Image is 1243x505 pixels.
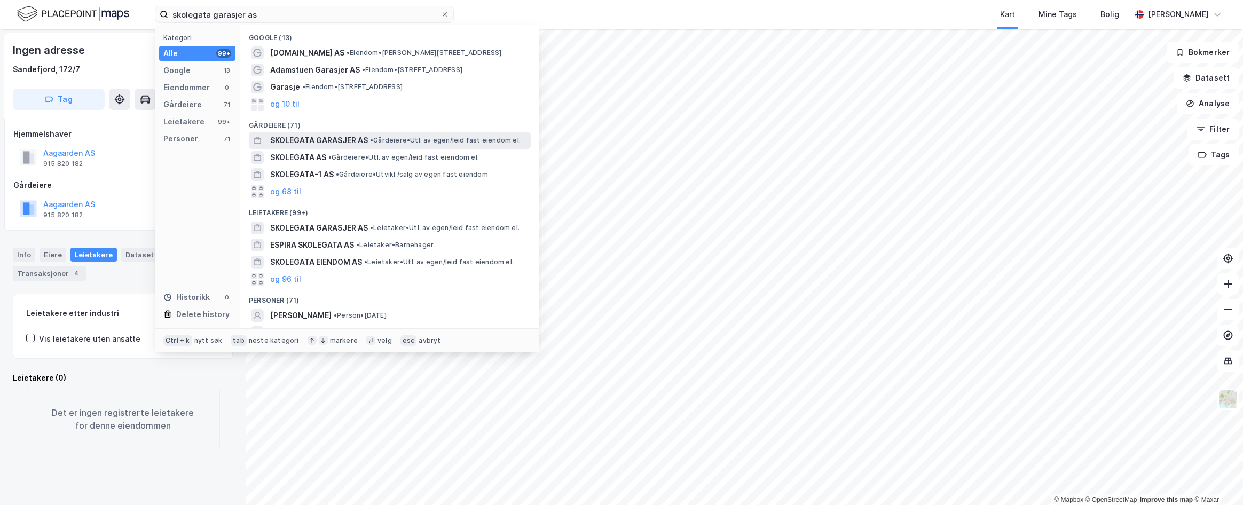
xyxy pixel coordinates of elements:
[1189,144,1239,165] button: Tags
[347,49,502,57] span: Eiendom • [PERSON_NAME][STREET_ADDRESS]
[370,136,521,145] span: Gårdeiere • Utl. av egen/leid fast eiendom el.
[270,309,332,322] span: [PERSON_NAME]
[70,248,117,262] div: Leietakere
[40,248,66,262] div: Eiere
[356,241,359,249] span: •
[270,273,301,286] button: og 96 til
[362,66,365,74] span: •
[13,89,105,110] button: Tag
[302,83,305,91] span: •
[1039,8,1077,21] div: Mine Tags
[1085,496,1137,503] a: OpenStreetMap
[270,134,368,147] span: SKOLEGATA GARASJER AS
[13,248,35,262] div: Info
[240,288,539,307] div: Personer (71)
[364,258,367,266] span: •
[270,168,334,181] span: SKOLEGATA-1 AS
[168,6,440,22] input: Søk på adresse, matrikkel, gårdeiere, leietakere eller personer
[270,81,300,93] span: Garasje
[163,81,210,94] div: Eiendommer
[270,222,368,234] span: SKOLEGATA GARASJER AS
[370,136,373,144] span: •
[270,239,354,251] span: ESPIRA SKOLEGATA AS
[1140,496,1193,503] a: Improve this map
[71,268,82,279] div: 4
[223,83,231,92] div: 0
[194,336,223,345] div: nytt søk
[163,291,210,304] div: Historikk
[356,241,434,249] span: Leietaker • Barnehager
[13,42,86,59] div: Ingen adresse
[121,248,161,262] div: Datasett
[1148,8,1209,21] div: [PERSON_NAME]
[231,335,247,346] div: tab
[1190,454,1243,505] iframe: Chat Widget
[240,25,539,44] div: Google (13)
[270,151,326,164] span: SKOLEGATA AS
[163,98,202,111] div: Gårdeiere
[13,372,233,384] div: Leietakere (0)
[1167,42,1239,63] button: Bokmerker
[26,307,219,320] div: Leietakere etter industri
[334,311,337,319] span: •
[223,135,231,143] div: 71
[270,98,300,111] button: og 10 til
[240,113,539,132] div: Gårdeiere (71)
[302,83,403,91] span: Eiendom • [STREET_ADDRESS]
[270,46,344,59] span: [DOMAIN_NAME] AS
[163,34,235,42] div: Kategori
[163,132,198,145] div: Personer
[270,256,362,269] span: SKOLEGATA EIENDOM AS
[216,117,231,126] div: 99+
[1100,8,1119,21] div: Bolig
[163,335,192,346] div: Ctrl + k
[336,170,339,178] span: •
[240,200,539,219] div: Leietakere (99+)
[1000,8,1015,21] div: Kart
[26,389,220,449] div: Det er ingen registrerte leietakere for denne eiendommen
[328,153,332,161] span: •
[419,336,440,345] div: avbryt
[1174,67,1239,89] button: Datasett
[223,66,231,75] div: 13
[334,311,387,320] span: Person • [DATE]
[347,49,350,57] span: •
[270,326,332,339] span: [PERSON_NAME]
[1177,93,1239,114] button: Analyse
[223,100,231,109] div: 71
[270,64,360,76] span: Adamstuen Garasjer AS
[163,115,204,128] div: Leietakere
[362,66,462,74] span: Eiendom • [STREET_ADDRESS]
[39,333,140,345] div: Vis leietakere uten ansatte
[370,224,373,232] span: •
[43,160,83,168] div: 915 820 182
[400,335,417,346] div: esc
[13,266,86,281] div: Transaksjoner
[249,336,299,345] div: neste kategori
[336,170,488,179] span: Gårdeiere • Utvikl./salg av egen fast eiendom
[1218,389,1238,409] img: Z
[1190,454,1243,505] div: Kontrollprogram for chat
[13,128,232,140] div: Hjemmelshaver
[17,5,129,23] img: logo.f888ab2527a4732fd821a326f86c7f29.svg
[13,179,232,192] div: Gårdeiere
[1187,119,1239,140] button: Filter
[1054,496,1083,503] a: Mapbox
[43,211,83,219] div: 915 820 182
[163,64,191,77] div: Google
[270,185,301,198] button: og 68 til
[364,258,514,266] span: Leietaker • Utl. av egen/leid fast eiendom el.
[370,224,520,232] span: Leietaker • Utl. av egen/leid fast eiendom el.
[176,308,230,321] div: Delete history
[330,336,358,345] div: markere
[377,336,392,345] div: velg
[223,293,231,302] div: 0
[13,63,80,76] div: Sandefjord, 172/7
[328,153,479,162] span: Gårdeiere • Utl. av egen/leid fast eiendom el.
[163,47,178,60] div: Alle
[216,49,231,58] div: 99+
